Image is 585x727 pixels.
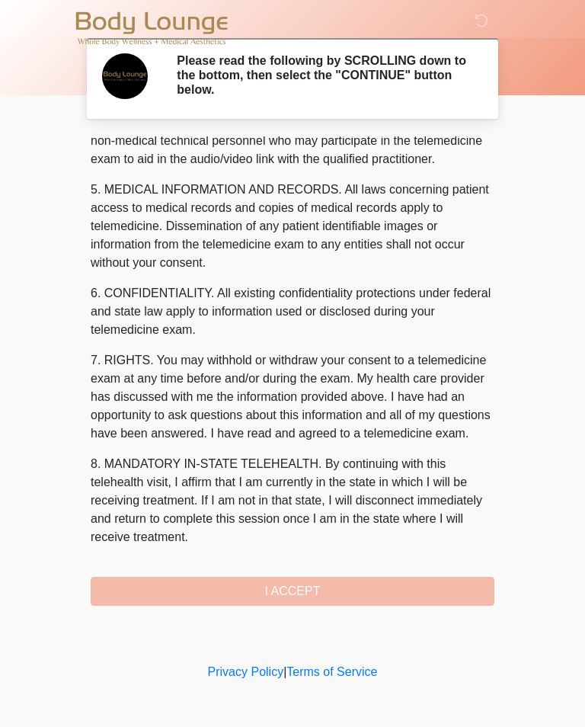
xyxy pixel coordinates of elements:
[75,11,228,46] img: Body Lounge Park Cities Logo
[208,665,284,678] a: Privacy Policy
[91,181,494,272] p: 5. MEDICAL INFORMATION AND RECORDS. All laws concerning patient access to medical records and cop...
[91,351,494,443] p: 7. RIGHTS. You may withhold or withdraw your consent to a telemedicine exam at any time before an...
[91,114,494,168] p: 4. HEALTHCARE INSTITUTION. [GEOGRAPHIC_DATA] has medical and non-medical technical personnel who ...
[102,53,148,99] img: Agent Avatar
[177,53,472,98] h2: Please read the following by SCROLLING down to the bottom, then select the "CONTINUE" button below.
[91,455,494,546] p: 8. MANDATORY IN-STATE TELEHEALTH. By continuing with this telehealth visit, I affirm that I am cu...
[283,665,286,678] a: |
[286,665,377,678] a: Terms of Service
[91,284,494,339] p: 6. CONFIDENTIALITY. All existing confidentiality protections under federal and state law apply to...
